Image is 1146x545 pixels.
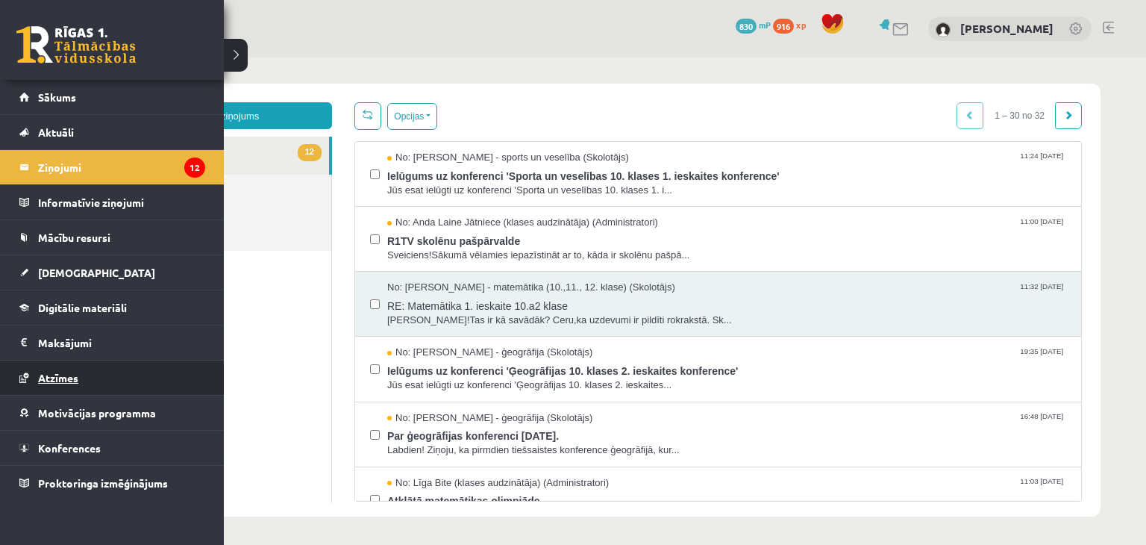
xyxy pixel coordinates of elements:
a: Digitālie materiāli [19,290,205,325]
span: Ielūgums uz konferenci 'Sporta un veselības 10. klases 1. ieskaites konference' [328,108,1006,126]
span: No: Anda Laine Jātniece (klases audzinātāja) (Administratori) [328,158,598,172]
span: xp [796,19,806,31]
span: 11:00 [DATE] [957,158,1006,169]
a: Jauns ziņojums [45,45,272,72]
a: Maksājumi [19,326,205,360]
span: Digitālie materiāli [38,301,127,314]
a: Aktuāli [19,115,205,149]
span: 19:35 [DATE] [957,288,1006,299]
a: No: [PERSON_NAME] - sports un veselība (Skolotājs) 11:24 [DATE] Ielūgums uz konferenci 'Sporta un... [328,93,1006,140]
span: 12 [238,87,262,104]
span: 830 [736,19,757,34]
i: 12 [184,158,205,178]
a: No: [PERSON_NAME] - ģeogrāfija (Skolotājs) 16:48 [DATE] Par ģeogrāfijas konferenci [DATE]. Labdie... [328,354,1006,400]
span: Par ģeogrāfijas konferenci [DATE]. [328,367,1006,386]
legend: Maksājumi [38,326,205,360]
span: Aktuāli [38,125,74,139]
span: No: Līga Bite (klases audzinātāja) (Administratori) [328,419,549,433]
a: No: Līga Bite (klases audzinātāja) (Administratori) 11:03 [DATE] Atklātā matemātikas olimpiāde [328,419,1006,465]
span: No: [PERSON_NAME] - ģeogrāfija (Skolotājs) [328,288,533,302]
a: Mācību resursi [19,220,205,255]
a: Dzēstie [45,155,272,193]
a: No: Anda Laine Jātniece (klases audzinātāja) (Administratori) 11:00 [DATE] R1TV skolēnu pašpārval... [328,158,1006,205]
a: 916 xp [773,19,813,31]
span: 16:48 [DATE] [957,354,1006,365]
span: Sākums [38,90,76,104]
a: [PERSON_NAME] [960,21,1053,36]
button: Opcijas [328,46,378,72]
span: Jūs esat ielūgti uz konferenci 'Ģeogrāfijas 10. klases 2. ieskaites... [328,321,1006,335]
a: 830 mP [736,19,771,31]
span: 1 – 30 no 32 [924,45,996,72]
span: RE: Matemātika 1. ieskaite 10.a2 klase [328,237,1006,256]
span: No: [PERSON_NAME] - matemātika (10.,11., 12. klase) (Skolotājs) [328,223,616,237]
a: 12Ienākošie [45,79,269,117]
span: 916 [773,19,794,34]
span: Labdien! Ziņoju, ka pirmdien tiešsaistes konference ģeogrāfijā, kur... [328,386,1006,400]
span: 11:32 [DATE] [957,223,1006,234]
span: Atklātā matemātikas olimpiāde [328,432,1006,451]
a: Atzīmes [19,361,205,395]
span: Sveiciens!Sākumā vēlamies iepazīstināt ar to, kāda ir skolēnu pašpā... [328,191,1006,205]
span: Atzīmes [38,371,78,384]
a: Sākums [19,80,205,114]
a: No: [PERSON_NAME] - matemātika (10.,11., 12. klase) (Skolotājs) 11:32 [DATE] RE: Matemātika 1. ie... [328,223,1006,270]
span: Mācību resursi [38,231,110,244]
span: 11:03 [DATE] [957,419,1006,430]
legend: Informatīvie ziņojumi [38,185,205,219]
a: Informatīvie ziņojumi [19,185,205,219]
span: No: [PERSON_NAME] - ģeogrāfija (Skolotājs) [328,354,533,368]
a: Rīgas 1. Tālmācības vidusskola [16,26,136,63]
span: R1TV skolēnu pašpārvalde [328,172,1006,191]
span: Konferences [38,441,101,455]
span: Motivācijas programma [38,406,156,420]
a: [DEMOGRAPHIC_DATA] [19,255,205,290]
a: Proktoringa izmēģinājums [19,466,205,500]
a: Nosūtītie [45,117,272,155]
legend: Ziņojumi [38,150,205,184]
span: [DEMOGRAPHIC_DATA] [38,266,155,279]
a: Motivācijas programma [19,396,205,430]
span: Ielūgums uz konferenci 'Ģeogrāfijas 10. klases 2. ieskaites konference' [328,302,1006,321]
span: No: [PERSON_NAME] - sports un veselība (Skolotājs) [328,93,569,108]
span: Jūs esat ielūgti uz konferenci 'Sporta un veselības 10. klases 1. i... [328,126,1006,140]
span: Proktoringa izmēģinājums [38,476,168,490]
a: Konferences [19,431,205,465]
a: No: [PERSON_NAME] - ģeogrāfija (Skolotājs) 19:35 [DATE] Ielūgums uz konferenci 'Ģeogrāfijas 10. k... [328,288,1006,334]
img: Marta Šarķe [936,22,951,37]
span: mP [759,19,771,31]
span: 11:24 [DATE] [957,93,1006,105]
span: [PERSON_NAME]!Tas ir kā savādāk? Ceru,ka uzdevumi ir pildīti rokrakstā. Sk... [328,256,1006,270]
a: Ziņojumi12 [19,150,205,184]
